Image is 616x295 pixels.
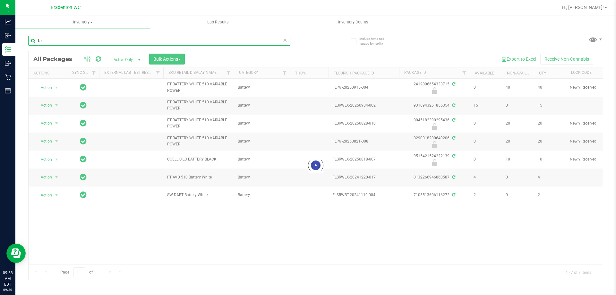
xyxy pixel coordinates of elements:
iframe: Resource center [6,244,26,263]
span: Inventory [15,19,150,25]
input: Search Package ID, Item Name, SKU, Lot or Part Number... [28,36,290,46]
inline-svg: Retail [5,74,11,80]
p: 09:58 AM EDT [3,270,13,287]
span: Hi, [PERSON_NAME]! [562,5,604,10]
span: Include items not tagged for facility [359,36,391,46]
inline-svg: Analytics [5,19,11,25]
span: Bradenton WC [51,5,81,10]
a: Inventory Counts [286,15,421,29]
span: Clear [283,36,287,44]
inline-svg: Reports [5,88,11,94]
inline-svg: Inbound [5,32,11,39]
p: 09/20 [3,287,13,292]
span: Inventory Counts [329,19,377,25]
inline-svg: Inventory [5,46,11,53]
span: Lab Results [199,19,237,25]
a: Inventory [15,15,150,29]
inline-svg: Outbound [5,60,11,66]
a: Lab Results [150,15,286,29]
